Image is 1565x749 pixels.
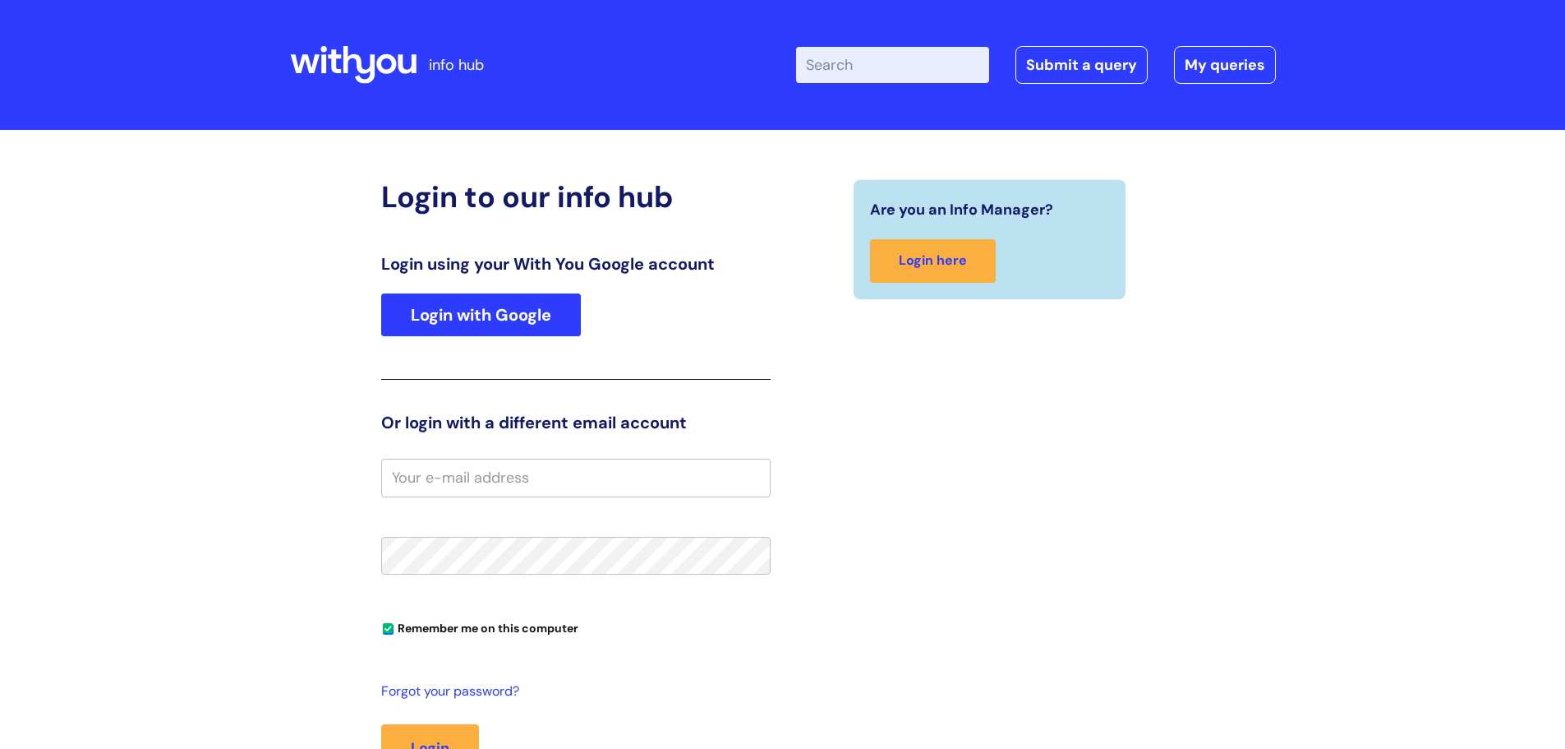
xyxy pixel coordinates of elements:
h3: Login using your With You Google account [381,254,771,274]
a: Login here [870,239,996,283]
h2: Login to our info hub [381,179,771,215]
span: Are you an Info Manager? [870,196,1053,223]
a: Forgot your password? [381,680,762,704]
h3: Or login with a different email account [381,413,771,432]
div: You can uncheck this option if you're logging in from a shared device [381,614,771,640]
p: info hub [429,52,484,78]
label: Remember me on this computer [381,617,578,636]
input: Your e-mail address [381,459,771,497]
a: Login with Google [381,294,581,336]
a: Submit a query [1015,46,1148,84]
input: Search [796,47,989,83]
input: Remember me on this computer [383,624,394,635]
a: My queries [1174,46,1276,84]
